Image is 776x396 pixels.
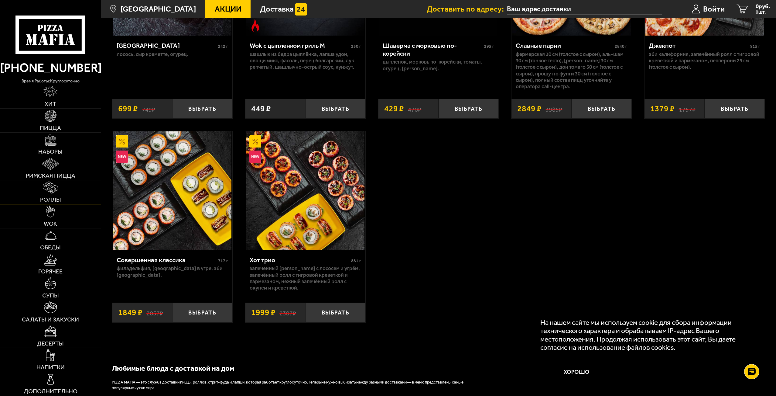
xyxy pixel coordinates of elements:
span: Напитки [36,364,65,370]
span: Роллы [40,197,61,203]
p: Фермерская 30 см (толстое с сыром), Аль-Шам 30 см (тонкое тесто), [PERSON_NAME] 30 см (толстое с ... [516,51,627,90]
div: Совершенная классика [117,256,217,264]
input: Ваш адрес доставки [507,4,662,15]
div: Славные парни [516,42,613,50]
span: 0 руб. [756,4,770,9]
div: Джекпот [649,42,749,50]
button: Выбрать [172,99,232,119]
span: 1849 ₽ [118,308,142,317]
s: 749 ₽ [142,105,155,113]
button: Выбрать [305,303,365,322]
span: 699 ₽ [118,105,138,113]
p: шашлык из бедра цыплёнка, лапша удон, овощи микс, фасоль, перец болгарский, лук репчатый, шашлычн... [250,51,361,71]
span: Супы [42,293,59,299]
b: Любимые блюда с доставкой на дом [112,364,234,373]
div: [GEOGRAPHIC_DATA] [117,42,217,50]
span: 449 ₽ [251,105,271,113]
span: Войти [703,5,725,13]
span: 2840 г [615,44,627,49]
span: Наборы [38,149,63,155]
span: 881 г [351,258,361,263]
button: Выбрать [572,99,632,119]
span: Обеды [40,245,61,251]
span: Акции [215,5,241,13]
span: Доставка [260,5,294,13]
p: Запеченный [PERSON_NAME] с лососем и угрём, Запечённый ролл с тигровой креветкой и пармезаном, Не... [250,265,361,291]
div: Хот трио [250,256,350,264]
span: 295 г [484,44,494,49]
img: Хот трио [246,131,364,250]
img: Острое блюдо [249,19,262,32]
span: Дополнительно [24,388,77,394]
img: Новинка [116,151,128,163]
p: лосось, Сыр креметте, огурец. [117,51,228,57]
span: Десерты [37,341,64,347]
span: Римская пицца [26,173,75,179]
span: 0 шт. [756,10,770,15]
span: 242 г [218,44,228,49]
a: АкционныйНовинкаСовершенная классика [112,131,232,250]
button: Выбрать [439,99,499,119]
span: WOK [44,221,57,227]
s: 2057 ₽ [146,308,163,317]
s: 470 ₽ [408,105,421,113]
img: Акционный [116,135,128,148]
button: Выбрать [705,99,765,119]
div: Шаверма с морковью по-корейски [383,42,483,57]
button: Хорошо [540,360,613,384]
img: Совершенная классика [113,131,231,250]
p: Филадельфия, [GEOGRAPHIC_DATA] в угре, Эби [GEOGRAPHIC_DATA]. [117,265,228,278]
span: 1379 ₽ [650,105,675,113]
s: 1757 ₽ [679,105,696,113]
span: Пицца [40,125,61,131]
span: 230 г [351,44,361,49]
button: Выбрать [172,303,232,322]
span: [GEOGRAPHIC_DATA] [121,5,196,13]
span: 915 г [750,44,760,49]
span: Хит [45,101,56,107]
span: 717 г [218,258,228,263]
s: 3985 ₽ [545,105,562,113]
span: Салаты и закуски [22,317,79,323]
span: Доставить по адресу: [427,5,507,13]
p: PIZZA MAFIA — это служба доставки пиццы, роллов, стрит-фуда и лапши, которая работает круглосуточ... [112,380,476,391]
div: Wok с цыпленком гриль M [250,42,350,50]
s: 2307 ₽ [279,308,296,317]
img: Акционный [249,135,262,148]
span: 429 ₽ [384,105,404,113]
button: Выбрать [305,99,365,119]
img: Новинка [249,151,262,163]
span: 2849 ₽ [517,105,542,113]
p: цыпленок, морковь по-корейски, томаты, огурец, [PERSON_NAME]. [383,59,494,72]
p: Эби Калифорния, Запечённый ролл с тигровой креветкой и пармезаном, Пепперони 25 см (толстое с сыр... [649,51,760,71]
img: 15daf4d41897b9f0e9f617042186c801.svg [295,3,307,16]
p: На нашем сайте мы используем cookie для сбора информации технического характера и обрабатываем IP... [540,318,753,352]
span: 1999 ₽ [251,308,275,317]
span: Горячее [38,269,63,275]
a: АкционныйНовинкаХот трио [245,131,365,250]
